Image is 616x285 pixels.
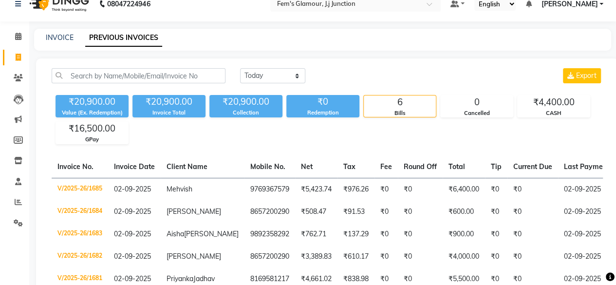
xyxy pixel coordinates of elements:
span: Aisha [167,229,184,238]
span: Mobile No. [250,162,285,171]
td: ₹0 [398,201,443,223]
td: 8657200290 [244,201,295,223]
span: Net [301,162,313,171]
td: 9892358292 [244,223,295,246]
div: 0 [441,95,513,109]
td: ₹0 [507,201,558,223]
div: Invoice Total [132,109,205,117]
div: ₹20,900.00 [132,95,205,109]
td: ₹91.53 [337,201,374,223]
td: ₹610.17 [337,246,374,268]
div: Redemption [286,109,359,117]
div: 6 [364,95,436,109]
span: Client Name [167,162,207,171]
td: 8657200290 [244,246,295,268]
td: ₹508.47 [295,201,337,223]
span: [PERSON_NAME] [167,252,221,261]
div: ₹20,900.00 [209,95,282,109]
div: GPay [56,135,128,144]
td: ₹0 [485,223,507,246]
span: Export [576,71,597,80]
span: Total [448,162,465,171]
td: ₹137.29 [337,223,374,246]
td: ₹0 [398,223,443,246]
td: ₹0 [485,246,507,268]
span: Current Due [513,162,552,171]
div: ₹20,900.00 [56,95,129,109]
span: Priyanka [167,274,193,283]
div: CASH [518,109,590,117]
a: INVOICE [46,33,74,42]
span: Jadhav [193,274,215,283]
td: ₹900.00 [443,223,485,246]
span: 02-09-2025 [114,229,151,238]
td: V/2025-26/1683 [52,223,108,246]
td: ₹976.26 [337,178,374,201]
button: Export [563,68,601,83]
span: [PERSON_NAME] [184,229,239,238]
div: Cancelled [441,109,513,117]
td: 9769367579 [244,178,295,201]
td: ₹600.00 [443,201,485,223]
td: ₹0 [374,223,398,246]
td: ₹3,389.83 [295,246,337,268]
span: Invoice Date [114,162,155,171]
td: ₹0 [507,246,558,268]
span: Invoice No. [57,162,93,171]
td: ₹6,400.00 [443,178,485,201]
td: V/2025-26/1685 [52,178,108,201]
td: ₹0 [374,178,398,201]
span: [PERSON_NAME] [167,207,221,216]
td: V/2025-26/1682 [52,246,108,268]
td: ₹0 [398,246,443,268]
td: ₹0 [398,178,443,201]
div: Bills [364,109,436,117]
td: ₹5,423.74 [295,178,337,201]
div: Value (Ex. Redemption) [56,109,129,117]
div: ₹4,400.00 [518,95,590,109]
span: Fee [380,162,392,171]
span: 02-09-2025 [114,274,151,283]
a: PREVIOUS INVOICES [85,29,162,47]
td: ₹0 [507,178,558,201]
span: Tax [343,162,355,171]
td: ₹0 [485,178,507,201]
div: ₹0 [286,95,359,109]
span: Round Off [404,162,437,171]
td: V/2025-26/1684 [52,201,108,223]
td: ₹4,000.00 [443,246,485,268]
td: ₹762.71 [295,223,337,246]
div: ₹16,500.00 [56,122,128,135]
td: ₹0 [374,201,398,223]
span: Tip [491,162,502,171]
td: ₹0 [374,246,398,268]
div: Collection [209,109,282,117]
span: 02-09-2025 [114,207,151,216]
td: ₹0 [485,201,507,223]
td: ₹0 [507,223,558,246]
span: 02-09-2025 [114,185,151,193]
span: Mehvish [167,185,192,193]
span: 02-09-2025 [114,252,151,261]
input: Search by Name/Mobile/Email/Invoice No [52,68,225,83]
